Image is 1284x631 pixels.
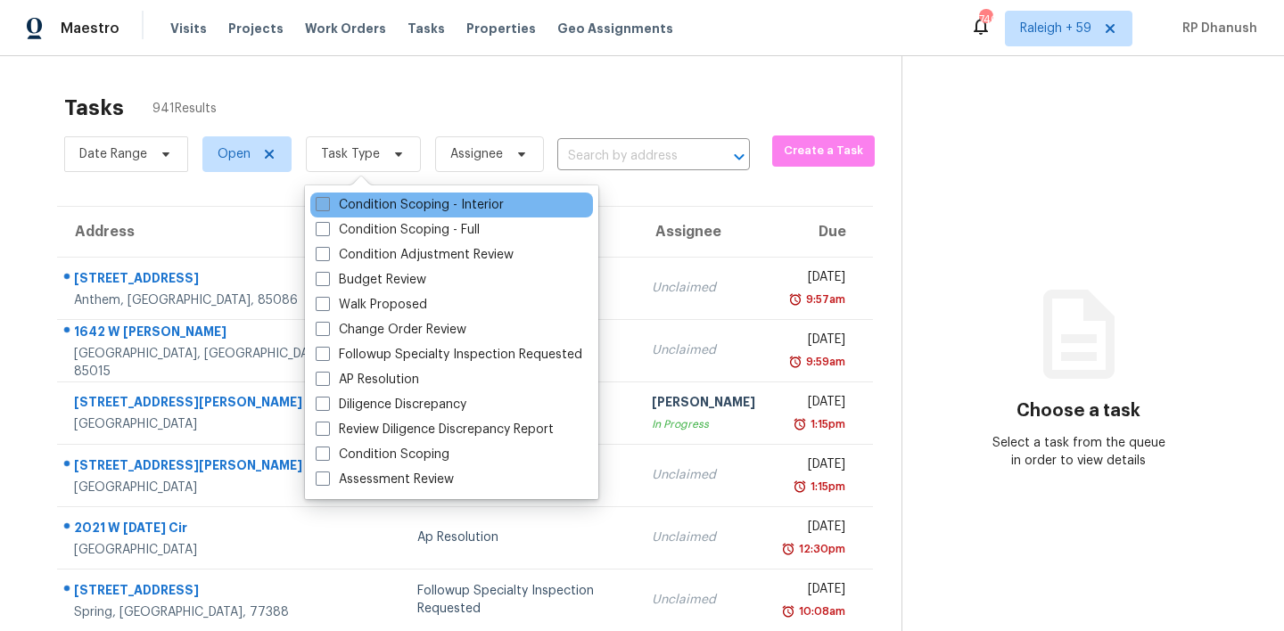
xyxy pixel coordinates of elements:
span: Work Orders [305,20,386,37]
div: 740 [979,11,992,29]
div: [GEOGRAPHIC_DATA] [74,541,339,559]
div: 1:15pm [807,478,845,496]
span: RP Dhanush [1175,20,1257,37]
span: Date Range [79,145,147,163]
div: Unclaimed [652,529,755,546]
div: [DATE] [784,455,845,478]
img: Overdue Alarm Icon [793,415,807,433]
span: Visits [170,20,207,37]
div: [GEOGRAPHIC_DATA] [74,479,339,496]
div: [STREET_ADDRESS] [74,269,339,291]
img: Overdue Alarm Icon [793,478,807,496]
div: Select a task from the queue in order to view details [991,434,1167,470]
div: 1642 W [PERSON_NAME] [74,323,339,345]
div: [DATE] [784,518,845,540]
div: 12:30pm [795,540,845,558]
label: Condition Scoping - Full [316,221,480,239]
div: Unclaimed [652,279,755,297]
label: Change Order Review [316,321,466,339]
span: Maestro [61,20,119,37]
span: Create a Task [781,141,866,161]
th: Assignee [638,207,770,257]
div: [DATE] [784,393,845,415]
label: Assessment Review [316,471,454,488]
div: [DATE] [784,268,845,291]
button: Create a Task [772,135,875,167]
label: Review Diligence Discrepancy Report [316,421,554,438]
label: Condition Scoping - Interior [316,196,504,214]
span: 941 Results [152,100,217,118]
span: Geo Assignments [557,20,673,37]
div: Spring, [GEOGRAPHIC_DATA], 77388 [74,603,339,621]
div: [PERSON_NAME] [652,393,755,415]
div: Anthem, [GEOGRAPHIC_DATA], 85086 [74,291,339,309]
span: Projects [228,20,284,37]
input: Search by address [557,143,700,170]
label: AP Resolution [316,371,419,389]
label: Diligence Discrepancy [316,396,466,414]
img: Overdue Alarm Icon [788,291,802,308]
span: Tasks [407,22,445,35]
label: Followup Specialty Inspection Requested [316,346,582,364]
div: 1:15pm [807,415,845,433]
div: [DATE] [784,331,845,353]
div: 9:59am [802,353,845,371]
label: Budget Review [316,271,426,289]
th: Due [770,207,873,257]
h3: Choose a task [1017,402,1140,420]
th: Address [57,207,353,257]
div: Unclaimed [652,591,755,609]
div: 9:57am [802,291,845,308]
span: Open [218,145,251,163]
div: [GEOGRAPHIC_DATA] [74,415,339,433]
div: [DATE] [784,580,845,602]
div: [STREET_ADDRESS][PERSON_NAME] [74,456,339,479]
label: Condition Scoping [316,446,449,463]
label: Walk Proposed [316,296,427,314]
span: Assignee [450,145,503,163]
img: Overdue Alarm Icon [781,602,795,620]
span: Properties [466,20,536,37]
div: In Progress [652,415,755,433]
div: [STREET_ADDRESS][PERSON_NAME] [74,393,339,415]
div: Ap Resolution [417,529,623,546]
span: Raleigh + 59 [1020,20,1091,37]
button: Open [727,144,752,169]
img: Overdue Alarm Icon [781,540,795,558]
div: [STREET_ADDRESS] [74,581,339,603]
div: [GEOGRAPHIC_DATA], [GEOGRAPHIC_DATA], 85015 [74,345,339,381]
img: Overdue Alarm Icon [788,353,802,371]
label: Condition Adjustment Review [316,246,514,264]
div: 10:08am [795,602,845,620]
div: Unclaimed [652,466,755,484]
div: Unclaimed [652,341,755,359]
div: Followup Specialty Inspection Requested [417,582,623,618]
div: 2021 W [DATE] Cir [74,519,339,541]
h2: Tasks [64,99,124,117]
span: Task Type [321,145,380,163]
